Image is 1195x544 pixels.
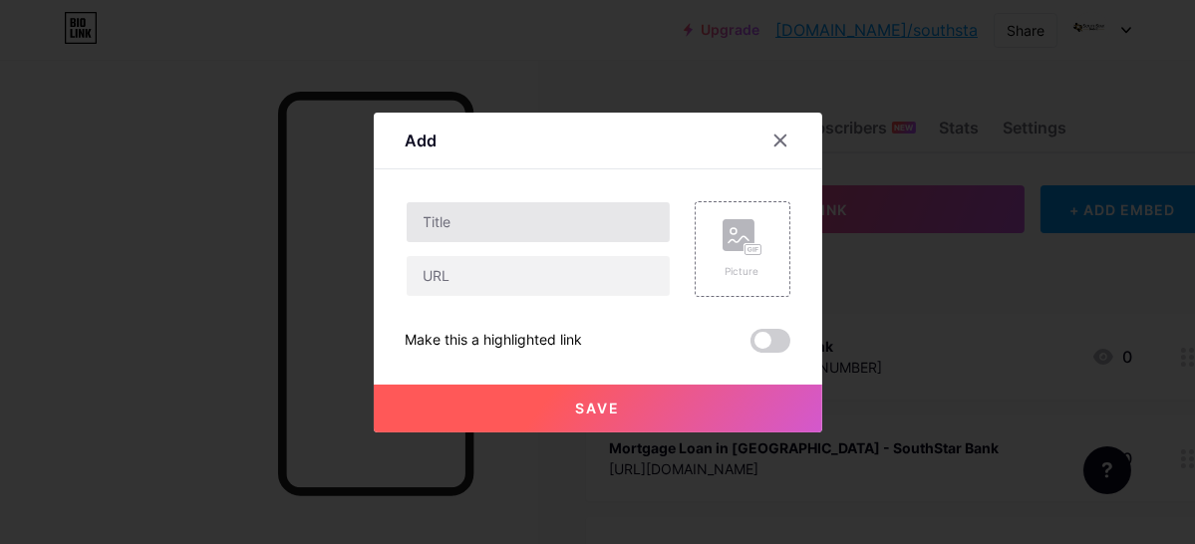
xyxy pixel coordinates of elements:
div: Picture [723,264,762,279]
div: Add [406,129,438,152]
span: Save [575,400,620,416]
input: Title [407,202,670,242]
div: Make this a highlighted link [406,329,583,353]
button: Save [374,385,822,432]
input: URL [407,256,670,296]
